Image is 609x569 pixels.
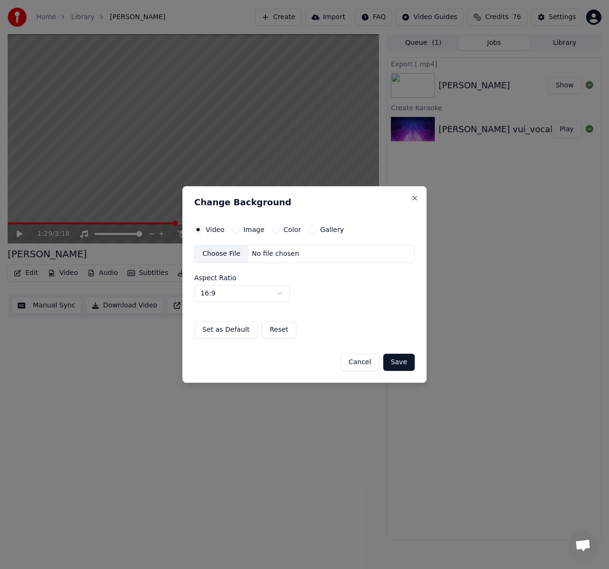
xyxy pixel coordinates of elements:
button: Cancel [340,354,379,371]
div: Choose File [195,245,248,263]
label: Image [243,226,264,233]
button: Reset [262,321,296,338]
label: Video [206,226,224,233]
button: Save [383,354,415,371]
button: Set as Default [194,321,258,338]
div: No file chosen [248,249,303,259]
label: Aspect Ratio [194,274,415,281]
label: Gallery [320,226,344,233]
h2: Change Background [194,198,415,207]
label: Color [283,226,301,233]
